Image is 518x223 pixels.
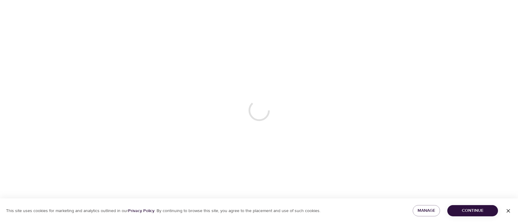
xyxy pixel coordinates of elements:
[418,207,435,215] span: Manage
[447,205,498,216] button: Continue
[413,205,440,216] button: Manage
[128,208,154,214] a: Privacy Policy
[452,207,493,215] span: Continue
